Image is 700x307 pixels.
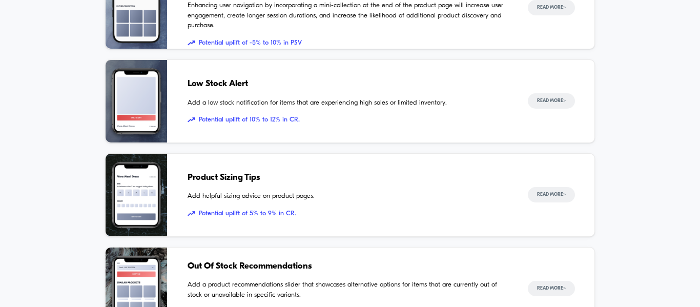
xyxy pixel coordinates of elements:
button: Read More> [528,93,575,109]
span: Add a product recommendations slider that showcases alternative options for items that are curren... [188,280,507,300]
span: Product Sizing Tips [188,171,507,185]
span: Add a low stock notification for items that are experiencing high sales or limited inventory. [188,98,507,108]
span: Out Of Stock Recommendations [188,260,507,273]
span: Add helpful sizing advice on product pages. [188,191,507,201]
button: Read More> [528,281,575,296]
span: Low Stock Alert [188,77,507,91]
span: Potential uplift of 10% to 12% in CR. [188,115,507,125]
img: Add a low stock notification for items that are experiencing high sales or limited inventory. [106,60,167,142]
img: Add helpful sizing advice on product pages. [106,154,167,236]
span: Potential uplift of 5% to 9% in CR. [188,209,507,219]
span: Enhancing user navigation by incorporating a mini-collection at the end of the product page will ... [188,1,507,31]
span: Potential uplift of -5% to 10% in PSV [188,38,507,48]
button: Read More> [528,187,575,202]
